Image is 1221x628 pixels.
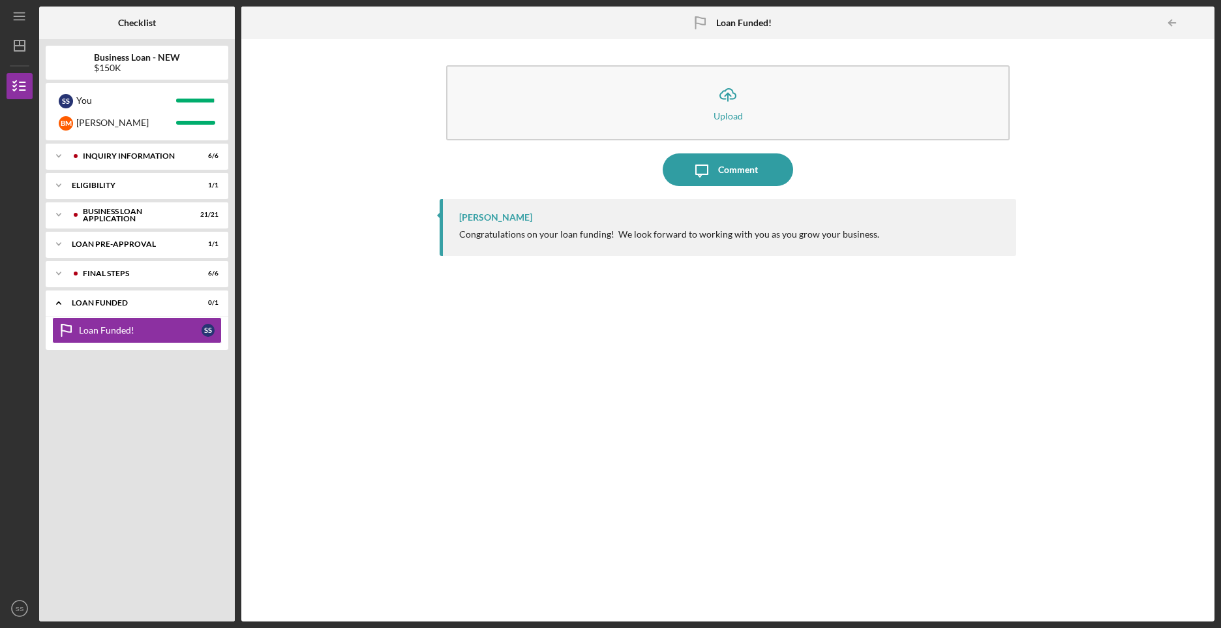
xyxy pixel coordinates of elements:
a: Loan Funded!SS [52,317,222,343]
div: Loan Funded! [79,325,202,336]
b: Loan Funded! [716,18,772,28]
div: BUSINESS LOAN APPLICATION [83,208,186,223]
button: Upload [446,65,1009,140]
b: Business Loan - NEW [94,52,180,63]
button: Comment [663,153,793,186]
div: INQUIRY INFORMATION [83,152,186,160]
b: Checklist [118,18,156,28]
text: SS [16,605,24,612]
div: 6 / 6 [195,270,219,277]
div: 21 / 21 [195,211,219,219]
div: Comment [718,153,758,186]
div: [PERSON_NAME] [76,112,176,134]
div: LOAN PRE-APPROVAL [72,240,186,248]
div: [PERSON_NAME] [459,212,532,223]
div: S S [59,94,73,108]
div: B M [59,116,73,131]
div: S S [202,324,215,337]
div: ELIGIBILITY [72,181,186,189]
div: $150K [94,63,180,73]
button: SS [7,595,33,621]
div: FINAL STEPS [83,270,186,277]
div: 6 / 6 [195,152,219,160]
div: 0 / 1 [195,299,219,307]
div: 1 / 1 [195,181,219,189]
div: LOAN FUNDED [72,299,186,307]
div: Congratulations on your loan funding! We look forward to working with you as you grow your business. [459,229,879,240]
div: Upload [714,111,743,121]
div: 1 / 1 [195,240,219,248]
div: You [76,89,176,112]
